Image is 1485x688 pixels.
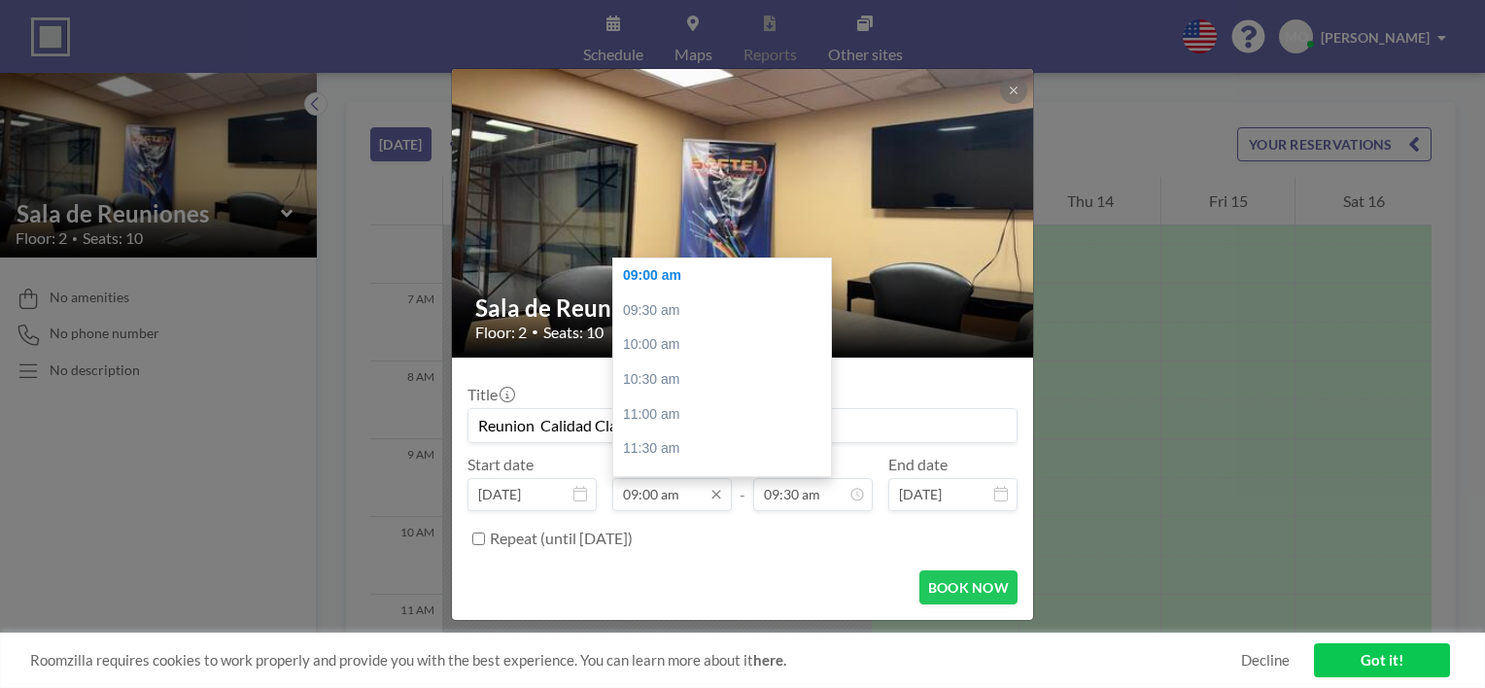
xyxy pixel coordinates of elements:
[1241,651,1290,670] a: Decline
[475,323,527,342] span: Floor: 2
[740,462,745,504] span: -
[753,651,786,669] a: here.
[30,651,1241,670] span: Roomzilla requires cookies to work properly and provide you with the best experience. You can lea...
[468,409,1017,442] input: mauricio's reservation
[467,455,534,474] label: Start date
[919,570,1018,604] button: BOOK NOW
[613,327,841,362] div: 10:00 am
[543,323,604,342] span: Seats: 10
[613,466,841,501] div: 12:00 pm
[613,293,841,328] div: 09:30 am
[475,293,1012,323] h2: Sala de Reuniones
[532,325,538,339] span: •
[1314,643,1450,677] a: Got it!
[613,258,841,293] div: 09:00 am
[613,397,841,432] div: 11:00 am
[490,529,633,548] label: Repeat (until [DATE])
[888,455,948,474] label: End date
[467,385,513,404] label: Title
[613,362,841,397] div: 10:30 am
[613,431,841,466] div: 11:30 am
